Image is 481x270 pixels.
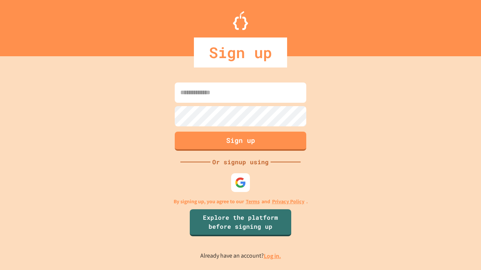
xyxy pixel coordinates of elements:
[264,252,281,260] a: Log in.
[175,132,306,151] button: Sign up
[174,198,308,205] p: By signing up, you agree to our and .
[235,177,246,188] img: google-icon.svg
[190,209,291,236] a: Explore the platform before signing up
[272,198,304,205] a: Privacy Policy
[194,37,287,67] div: Sign up
[246,198,260,205] a: Terms
[233,11,248,30] img: Logo.svg
[210,157,271,166] div: Or signup using
[200,251,281,261] p: Already have an account?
